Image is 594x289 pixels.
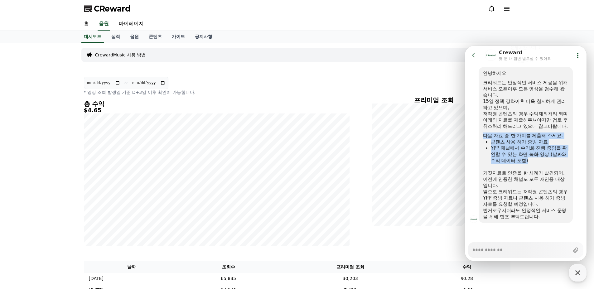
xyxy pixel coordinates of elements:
a: 음원 [125,31,144,43]
h4: 총 수익 [84,100,350,107]
a: CrewardMusic 사용 방법 [95,52,146,58]
p: * 영상 조회 발생일 기준 D+3일 이후 확인이 가능합니다. [84,89,350,95]
a: 대시보드 [81,31,104,43]
a: CReward [84,4,131,14]
a: 공지사항 [190,31,217,43]
span: CReward [94,4,131,14]
p: [DATE] [89,275,104,282]
th: 조회수 [180,261,278,273]
th: 수익 [423,261,510,273]
th: 프리미엄 조회 [277,261,423,273]
a: 음원 [98,17,110,31]
td: 65,835 [180,273,278,284]
td: 30,203 [277,273,423,284]
a: 홈 [79,17,94,31]
a: 가이드 [167,31,190,43]
p: ~ [124,79,128,87]
iframe: Channel chat [465,46,587,261]
h5: $4.65 [84,107,350,113]
a: 실적 [106,31,125,43]
a: 콘텐츠 [144,31,167,43]
h4: 프리미엄 조회 [372,97,495,104]
td: $0.28 [423,273,510,284]
a: 마이페이지 [114,17,149,31]
th: 날짜 [84,261,180,273]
